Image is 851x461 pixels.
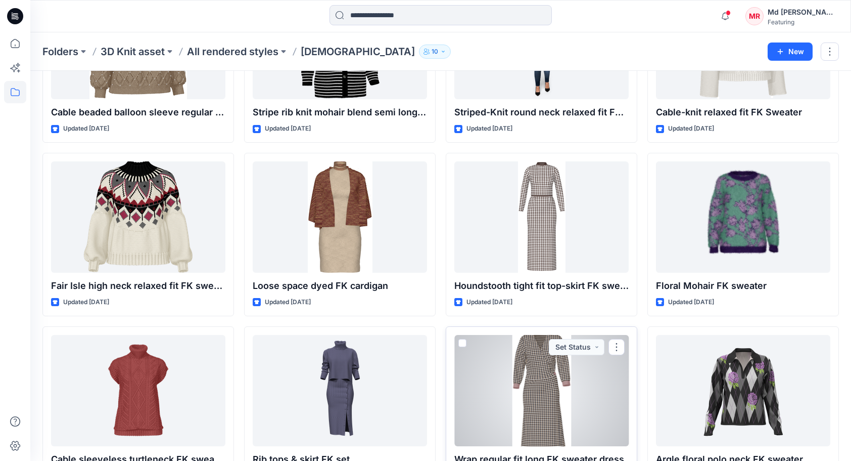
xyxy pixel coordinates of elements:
p: Loose space dyed FK cardigan [253,279,427,293]
p: Houndstooth tight fit top-skirt FK sweater [454,279,629,293]
p: Updated [DATE] [265,123,311,134]
p: Updated [DATE] [668,123,714,134]
a: 3D Knit asset [101,45,165,59]
a: Folders [42,45,78,59]
a: Houndstooth tight fit top-skirt FK sweater [454,161,629,273]
div: Md [PERSON_NAME][DEMOGRAPHIC_DATA] [768,6,838,18]
p: Cable beaded balloon sleeve regular fit FK sweater [51,105,225,119]
button: 10 [419,45,451,59]
a: Argle floral polo neck FK sweater [656,335,830,446]
a: All rendered styles [187,45,278,59]
div: MR [745,7,764,25]
a: Wrap regular fit long FK sweater dress [454,335,629,446]
p: [DEMOGRAPHIC_DATA] [301,45,415,59]
p: Updated [DATE] [466,123,512,134]
a: Fair Isle high neck relaxed fit FK sweater [51,161,225,273]
p: Cable-knit relaxed fit FK Sweater [656,105,830,119]
p: Updated [DATE] [265,297,311,308]
a: Loose space dyed FK cardigan [253,161,427,273]
a: Floral Mohair FK sweater [656,161,830,273]
p: Floral Mohair FK sweater [656,279,830,293]
p: Stripe rib knit mohair blend semi long FK cardigan [253,105,427,119]
div: Featuring [768,18,838,26]
p: 10 [432,46,438,57]
p: Striped-Knit round neck relaxed fit FK sweater [454,105,629,119]
p: Updated [DATE] [63,123,109,134]
p: Updated [DATE] [466,297,512,308]
p: Updated [DATE] [63,297,109,308]
a: Rib tops & skirt FK set [253,335,427,446]
a: Cable sleeveless turtleneck FK sweater [51,335,225,446]
button: New [768,43,813,61]
p: Updated [DATE] [668,297,714,308]
p: Fair Isle high neck relaxed fit FK sweater [51,279,225,293]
